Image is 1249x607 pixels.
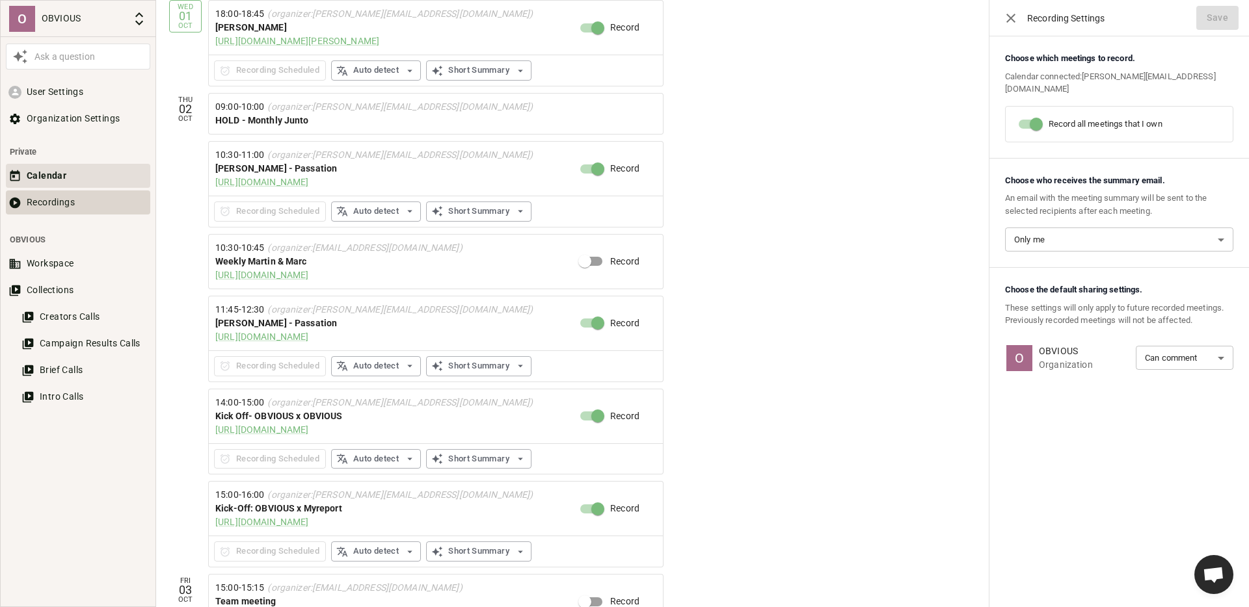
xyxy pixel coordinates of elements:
[610,21,639,34] span: Record
[1005,174,1233,187] p: Choose who receives the summary email.
[179,103,192,115] div: 02
[178,115,193,122] div: Oct
[42,12,126,25] p: OBVIOUS
[1005,302,1233,327] p: These settings will only apply to future recorded meetings. Previously recorded meetings will not...
[215,409,580,423] div: Kick Off- OBVIOUS x OBVIOUS
[6,140,150,164] li: Private
[426,541,531,562] button: Template to use for generating the summary
[426,60,531,81] button: Template to use for generating the summary
[267,242,462,253] span: (organizer: [EMAIL_ADDRESS][DOMAIN_NAME] )
[267,149,533,160] span: (organizer: [PERSON_NAME][EMAIL_ADDRESS][DOMAIN_NAME] )
[267,101,533,112] span: (organizer: [PERSON_NAME][EMAIL_ADDRESS][DOMAIN_NAME] )
[180,577,191,584] div: Fri
[426,449,531,469] button: Template to use for generating the summary
[331,60,421,81] button: Language of the transcript
[215,255,580,268] div: Weekly Martin & Marc
[331,356,421,376] button: Language of the transcript
[6,190,150,214] button: Recordings
[215,148,580,162] div: 10:30 - 11:00
[9,6,35,32] div: O
[267,304,533,315] span: (organizer: [PERSON_NAME][EMAIL_ADDRESS][DOMAIN_NAME] )
[1005,283,1233,296] p: Choose the default sharing settings.
[9,45,31,68] button: Awesile Icon
[1049,118,1162,131] p: Record all meetings that I own
[331,449,421,469] button: Language of the transcript
[1006,345,1032,371] div: O
[267,397,533,407] span: (organizer: [PERSON_NAME][EMAIL_ADDRESS][DOMAIN_NAME] )
[215,162,580,175] div: [PERSON_NAME] - Passation
[215,502,580,515] div: Kick-Off: OBVIOUS x Myreport
[215,424,308,435] a: [URL][DOMAIN_NAME]
[215,331,308,342] a: [URL][DOMAIN_NAME]
[6,252,150,276] button: Workspace
[331,201,421,222] button: Language of the transcript
[610,409,639,423] span: Record
[6,227,150,252] li: OBVIOUS
[6,164,150,188] button: Calendar
[6,278,150,302] button: Collections
[1005,227,1233,252] div: Only me
[610,162,639,175] span: Record
[19,331,150,355] button: Campaign Results Calls
[6,80,150,104] button: User Settings
[215,241,580,255] div: 10:30 - 10:45
[426,356,531,376] button: Template to use for generating the summary
[1039,358,1093,371] p: Organization
[1136,346,1233,370] div: Can comment
[1005,70,1233,96] p: Calendar connected: [PERSON_NAME][EMAIL_ADDRESS][DOMAIN_NAME]
[178,96,193,103] div: Thu
[178,3,193,10] div: Wed
[215,303,580,316] div: 11:45 - 12:30
[1039,344,1093,358] p: OBVIOUS
[267,8,533,19] span: (organizer: [PERSON_NAME][EMAIL_ADDRESS][DOMAIN_NAME] )
[19,385,150,409] button: Intro Calls
[178,596,193,603] div: Oct
[610,316,639,330] span: Record
[215,581,580,595] div: 15:00 - 15:15
[215,100,650,114] div: 09:00 - 10:00
[1005,52,1233,65] p: Choose which meetings to record.
[1027,12,1105,25] p: Recording Settings
[215,36,379,46] a: [URL][DOMAIN_NAME][PERSON_NAME]
[19,305,150,329] button: Creators Calls
[215,488,580,502] div: 15:00 - 16:00
[215,177,308,187] a: [URL][DOMAIN_NAME]
[6,107,150,131] button: Organization Settings
[215,21,580,34] div: [PERSON_NAME]
[31,50,147,64] div: Ask a question
[331,541,421,562] button: Language of the transcript
[179,10,192,22] div: 01
[610,502,639,515] span: Record
[1194,555,1233,594] div: Ouvrir le chat
[610,255,639,268] span: Record
[19,358,150,382] button: Brief Calls
[215,517,308,527] a: [URL][DOMAIN_NAME]
[215,316,580,330] div: [PERSON_NAME] - Passation
[178,22,193,29] div: Oct
[267,582,462,593] span: (organizer: [EMAIL_ADDRESS][DOMAIN_NAME] )
[215,114,650,127] div: HOLD - Monthly Junto
[215,7,580,21] div: 18:00 - 18:45
[215,396,580,409] div: 14:00 - 15:00
[179,584,192,596] div: 03
[267,489,533,500] span: (organizer: [PERSON_NAME][EMAIL_ADDRESS][DOMAIN_NAME] )
[215,270,308,280] a: [URL][DOMAIN_NAME]
[1005,192,1233,217] p: An email with the meeting summary will be sent to the selected recipients after each meeting.
[426,201,531,222] button: Template to use for generating the summary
